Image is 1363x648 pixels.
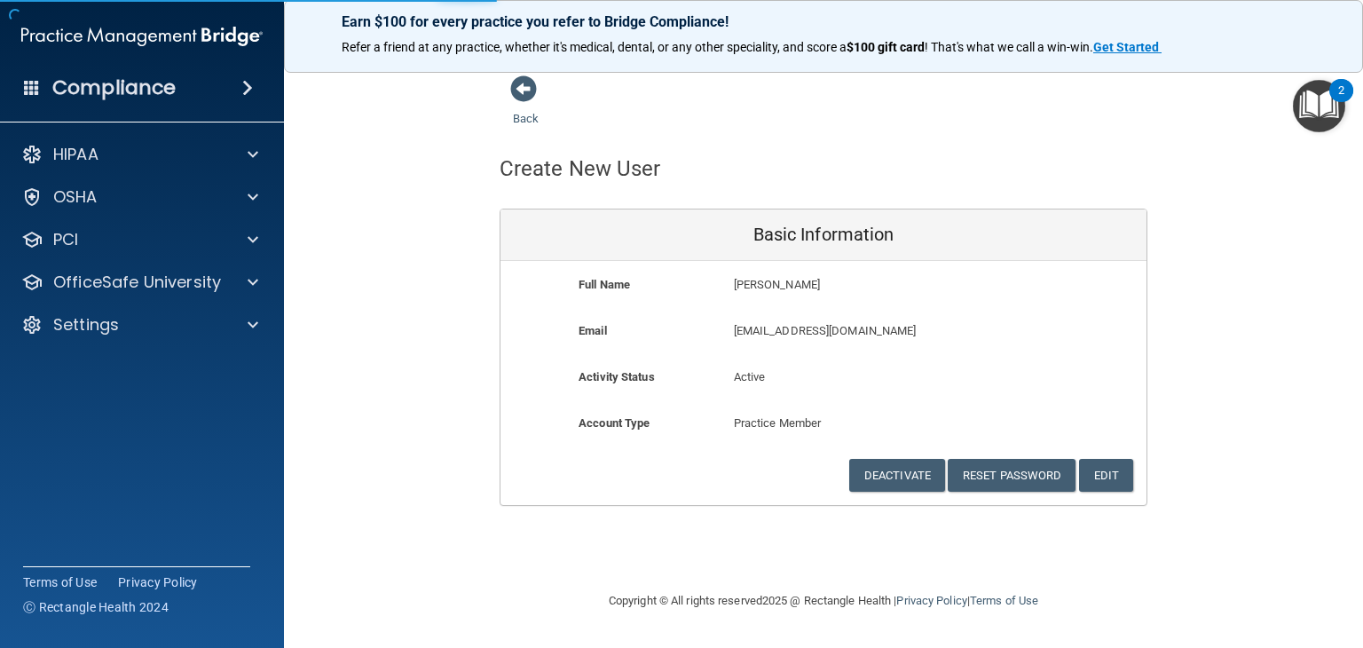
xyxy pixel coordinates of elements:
a: Get Started [1093,40,1162,54]
h4: Compliance [52,75,176,100]
div: Copyright © All rights reserved 2025 @ Rectangle Health | | [500,573,1147,629]
b: Account Type [579,416,650,430]
p: Earn $100 for every practice you refer to Bridge Compliance! [342,13,1305,30]
a: Settings [21,314,258,336]
a: OfficeSafe University [21,272,258,293]
button: Reset Password [948,459,1075,492]
div: Basic Information [500,209,1146,261]
div: 2 [1338,91,1344,114]
p: Practice Member [734,413,914,434]
img: PMB logo [21,19,263,54]
p: Settings [53,314,119,336]
h4: Create New User [500,157,661,180]
p: [PERSON_NAME] [734,274,1017,296]
p: OfficeSafe University [53,272,221,293]
strong: $100 gift card [847,40,925,54]
p: HIPAA [53,144,98,165]
a: HIPAA [21,144,258,165]
b: Email [579,324,607,337]
span: Ⓒ Rectangle Health 2024 [23,598,169,616]
a: Privacy Policy [118,573,198,591]
b: Full Name [579,278,630,291]
p: [EMAIL_ADDRESS][DOMAIN_NAME] [734,320,1017,342]
p: OSHA [53,186,98,208]
a: PCI [21,229,258,250]
a: Back [513,91,539,125]
p: PCI [53,229,78,250]
span: Refer a friend at any practice, whether it's medical, dental, or any other speciality, and score a [342,40,847,54]
button: Edit [1079,459,1133,492]
a: Privacy Policy [896,594,966,607]
button: Deactivate [849,459,945,492]
strong: Get Started [1093,40,1159,54]
span: ! That's what we call a win-win. [925,40,1093,54]
button: Open Resource Center, 2 new notifications [1293,80,1345,132]
a: Terms of Use [23,573,97,591]
p: Active [734,367,914,388]
a: Terms of Use [970,594,1038,607]
b: Activity Status [579,370,655,383]
a: OSHA [21,186,258,208]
